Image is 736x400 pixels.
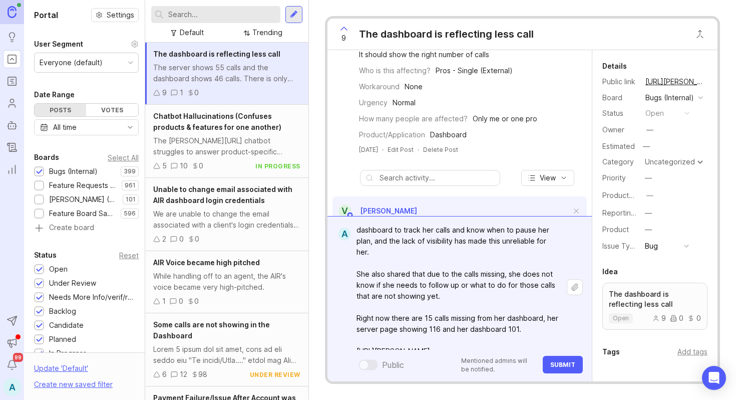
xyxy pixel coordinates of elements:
div: Who is this affecting? [359,65,431,76]
div: Bugs (Internal) [645,92,694,103]
div: The dashboard is reflecting less call [359,27,534,41]
a: AIR Voice became high pitchedWhile handling off to an agent, the AIR's voice became very high-pit... [145,251,308,313]
input: Search... [168,9,276,20]
div: Bug [645,241,658,252]
h1: Portal [34,9,58,21]
div: Urgency [359,97,388,108]
div: Edit Post [388,145,414,154]
textarea: My pro shared that she was concerned as she uses her dashboard to track her calls and know when t... [350,210,567,350]
div: Owner [602,124,637,135]
div: Only me or one pro [473,113,537,124]
div: Product/Application [359,129,425,140]
button: Settings [91,8,139,22]
div: We are unable to change the email associated with a client's login credentials from the support t... [153,209,300,231]
button: Send to Autopilot [3,312,21,330]
div: All time [53,122,77,133]
span: Chatbot Hallucinations (Confuses products & features for one another) [153,112,281,131]
div: Add tags [677,346,707,357]
a: Chatbot Hallucinations (Confuses products & features for one another)The [PERSON_NAME][URL] chatb... [145,105,308,178]
div: Feature Requests (Internal) [49,180,117,191]
a: Roadmaps [3,72,21,90]
span: The dashboard is reflecting less call [153,50,280,58]
div: Delete Post [423,145,458,154]
div: in progress [255,162,300,170]
a: Ideas [3,28,21,46]
button: Upload file [567,279,583,295]
button: Close button [690,24,710,44]
div: Candidate [49,320,84,331]
p: The dashboard is reflecting less call [609,289,701,309]
div: · [382,145,384,154]
div: 9 Voters [602,379,632,391]
div: Public [382,359,404,371]
div: How many people are affected? [359,113,468,124]
div: 1 [162,296,166,307]
div: Status [34,249,57,261]
button: Announcements [3,334,21,352]
div: 9 [652,315,666,322]
div: Votes [86,104,138,116]
a: Autopilot [3,116,21,134]
a: V[PERSON_NAME] [332,205,417,218]
div: Workaround [359,81,400,92]
a: The dashboard is reflecting less callopen900 [602,283,707,330]
div: 6 [162,369,167,380]
div: Open Intercom Messenger [702,366,726,390]
div: Boards [34,151,59,163]
div: Lorem 5 ipsum dol sit amet, cons ad eli seddo eiu "Te incidi/Utla...." etdol mag Aliq enim adm Ve... [153,344,300,366]
p: Mentioned admins will be notified. [461,356,537,373]
div: In Progress [49,348,87,359]
div: Details [602,60,627,72]
input: Search activity... [380,172,495,183]
span: [PERSON_NAME] [360,207,417,215]
button: View [521,170,574,186]
div: Board [602,92,637,103]
p: 596 [124,210,136,218]
label: Issue Type [602,242,639,250]
div: Create new saved filter [34,379,113,390]
div: Pros - Single (External) [436,65,513,76]
div: Dashboard [430,129,467,140]
div: 5 [162,160,167,171]
div: Tags [602,346,620,358]
label: ProductboardID [602,191,655,199]
div: 0 [179,296,183,307]
div: Update ' Default ' [34,363,88,379]
div: 0 [194,296,199,307]
div: 1 [180,87,183,98]
a: [URL][PERSON_NAME] [642,75,707,88]
div: — [645,224,652,235]
button: Notifications [3,356,21,374]
a: [DATE] [359,145,378,154]
span: Some calls are not showing in the Dashboard [153,320,270,340]
a: The dashboard is reflecting less callThe server shows 55 calls and the dashboard shows 46 calls. ... [145,43,308,105]
div: Select All [108,155,139,160]
div: — [645,208,652,219]
div: Everyone (default) [40,57,103,68]
div: 0 [194,87,199,98]
div: 0 [179,234,184,245]
div: A [3,378,21,396]
div: 0 [195,234,199,245]
a: Unable to change email associated with AIR dashboard login credentialsWe are unable to change the... [145,178,308,251]
div: None [405,81,423,92]
img: member badge [346,212,353,219]
a: Create board [34,224,139,233]
div: Trending [252,27,282,38]
button: ProductboardID [643,189,656,202]
p: 399 [124,167,136,175]
div: 98 [198,369,207,380]
div: Status [602,108,637,119]
label: Priority [602,173,626,182]
div: Idea [602,266,618,278]
div: Open [49,264,68,275]
div: Under Review [49,278,96,289]
div: Estimated [602,143,635,150]
div: Date Range [34,89,75,101]
div: Backlog [49,306,76,317]
a: Portal [3,50,21,68]
div: Normal [393,97,416,108]
div: Bugs (Internal) [49,166,98,177]
span: Settings [107,10,134,20]
div: V [338,205,351,218]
